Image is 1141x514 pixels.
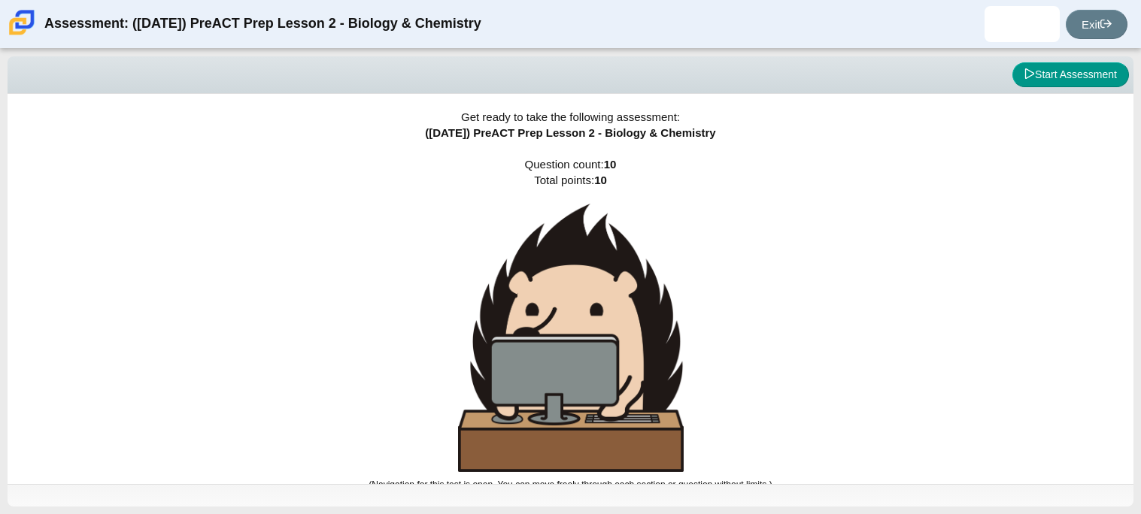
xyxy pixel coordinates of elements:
[458,204,684,472] img: hedgehog-behind-computer-large.png
[604,158,617,171] b: 10
[594,174,607,186] b: 10
[6,7,38,38] img: Carmen School of Science & Technology
[1010,12,1034,36] img: jaylieniz.rodrigue.wUJZxL
[44,6,481,42] div: Assessment: ([DATE]) PreACT Prep Lesson 2 - Biology & Chemistry
[1012,62,1129,88] button: Start Assessment
[1066,10,1127,39] a: Exit
[6,28,38,41] a: Carmen School of Science & Technology
[369,158,772,490] span: Question count: Total points:
[369,479,772,490] small: (Navigation for this test is open. You can move freely through each section or question without l...
[425,126,715,139] span: ([DATE]) PreACT Prep Lesson 2 - Biology & Chemistry
[461,110,680,123] span: Get ready to take the following assessment:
